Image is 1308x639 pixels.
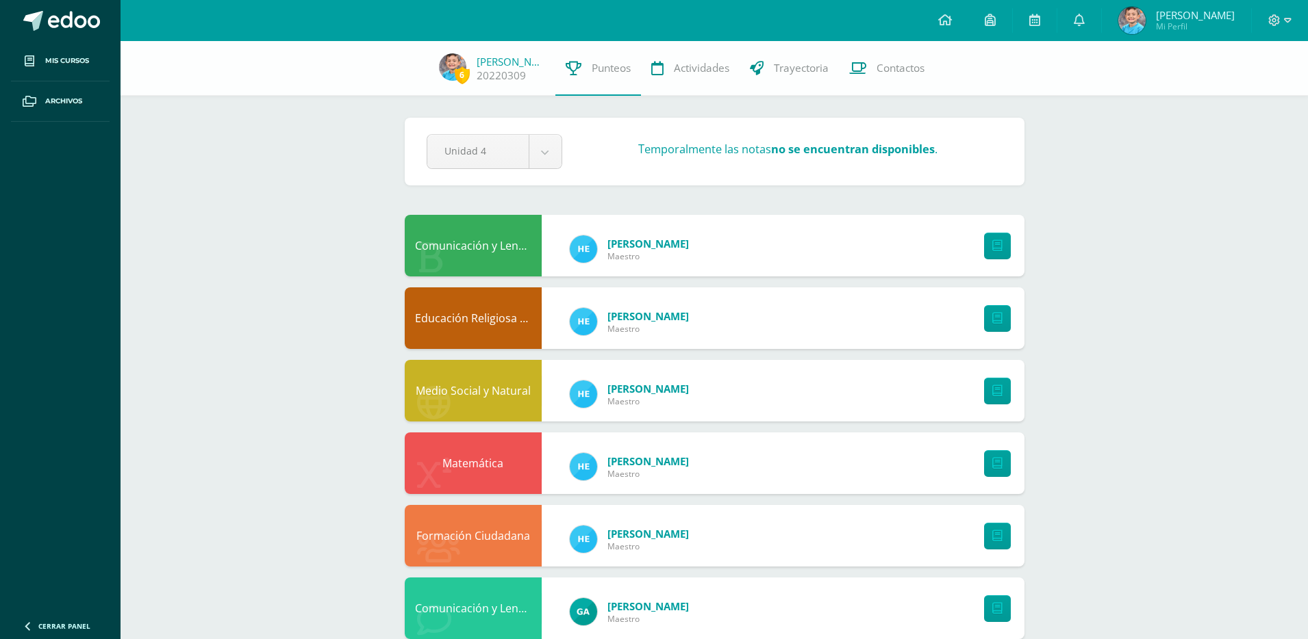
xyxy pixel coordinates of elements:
div: Medio Social y Natural [405,360,542,421]
span: Mi Perfil [1156,21,1235,32]
span: Contactos [877,61,925,75]
span: [PERSON_NAME] [607,599,689,613]
div: Educación Religiosa Escolar [405,287,542,349]
a: Punteos [555,41,641,96]
a: Archivos [11,81,110,122]
img: 66fcbb6655b4248a10f3779e95e2956b.png [570,598,597,625]
div: Formación Ciudadana [405,505,542,566]
span: Trayectoria [774,61,829,75]
h3: Temporalmente las notas . [638,142,938,157]
div: Comunicación y Lenguaje, Idioma Español [405,215,542,276]
span: Actividades [674,61,729,75]
span: Punteos [592,61,631,75]
a: Unidad 4 [427,135,562,168]
span: Maestro [607,323,689,335]
span: Maestro [607,250,689,262]
span: Maestro [607,613,689,625]
span: Archivos [45,96,82,107]
span: Mis cursos [45,55,89,66]
span: Cerrar panel [38,621,90,631]
span: Maestro [607,540,689,552]
img: 4c858bfb26383098fe38d882096c6444.png [570,453,597,480]
strong: no se encuentran disponibles [771,142,935,157]
a: Contactos [839,41,935,96]
span: Maestro [607,395,689,407]
img: fae8b1035e2498fc05ae08927f249ac6.png [439,53,466,81]
span: [PERSON_NAME] [1156,8,1235,22]
img: 4c858bfb26383098fe38d882096c6444.png [570,380,597,408]
a: Actividades [641,41,740,96]
a: Mis cursos [11,41,110,81]
span: [PERSON_NAME] [607,309,689,323]
a: Trayectoria [740,41,839,96]
img: 4c858bfb26383098fe38d882096c6444.png [570,308,597,335]
span: Unidad 4 [444,135,512,167]
span: [PERSON_NAME] [607,382,689,395]
span: [PERSON_NAME] [607,454,689,468]
img: 4c858bfb26383098fe38d882096c6444.png [570,235,597,263]
img: fae8b1035e2498fc05ae08927f249ac6.png [1118,7,1146,34]
a: [PERSON_NAME] [477,55,545,68]
span: 6 [455,66,470,83]
img: 4c858bfb26383098fe38d882096c6444.png [570,525,597,553]
span: [PERSON_NAME] [607,237,689,250]
span: [PERSON_NAME] [607,527,689,540]
div: Matemática [405,432,542,494]
span: Maestro [607,468,689,480]
a: 20220309 [477,68,526,83]
div: Comunicación y Lenguaje,Idioma Extranjero Inglés [405,577,542,639]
